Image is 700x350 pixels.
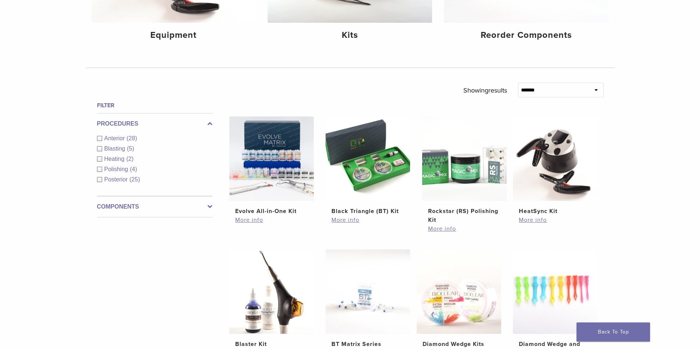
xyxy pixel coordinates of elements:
[97,29,250,42] h4: Equipment
[127,145,134,152] span: (5)
[97,101,212,110] h4: Filter
[104,135,127,141] span: Anterior
[450,29,603,42] h4: Reorder Components
[325,249,411,349] a: BT Matrix SeriesBT Matrix Series
[417,249,501,334] img: Diamond Wedge Kits
[331,216,404,224] a: More info
[513,116,597,201] img: HeatSync Kit
[130,176,140,183] span: (25)
[416,249,502,349] a: Diamond Wedge KitsDiamond Wedge Kits
[235,216,308,224] a: More info
[325,116,411,216] a: Black Triangle (BT) KitBlack Triangle (BT) Kit
[229,249,315,349] a: Blaster KitBlaster Kit
[577,322,650,342] a: Back To Top
[423,340,495,349] h2: Diamond Wedge Kits
[422,116,507,224] a: Rockstar (RS) Polishing KitRockstar (RS) Polishing Kit
[130,166,137,172] span: (4)
[97,202,212,211] label: Components
[104,156,126,162] span: Heating
[104,176,130,183] span: Posterior
[428,207,501,224] h2: Rockstar (RS) Polishing Kit
[519,207,592,216] h2: HeatSync Kit
[104,166,130,172] span: Polishing
[326,116,410,201] img: Black Triangle (BT) Kit
[229,116,314,201] img: Evolve All-in-One Kit
[97,119,212,128] label: Procedures
[513,116,598,216] a: HeatSync KitHeatSync Kit
[229,249,314,334] img: Blaster Kit
[235,340,308,349] h2: Blaster Kit
[126,156,134,162] span: (2)
[331,340,404,349] h2: BT Matrix Series
[127,135,137,141] span: (28)
[326,249,410,334] img: BT Matrix Series
[422,116,507,201] img: Rockstar (RS) Polishing Kit
[229,116,315,216] a: Evolve All-in-One KitEvolve All-in-One Kit
[428,224,501,233] a: More info
[235,207,308,216] h2: Evolve All-in-One Kit
[104,145,127,152] span: Blasting
[463,83,507,98] p: Showing results
[331,207,404,216] h2: Black Triangle (BT) Kit
[519,216,592,224] a: More info
[273,29,426,42] h4: Kits
[513,249,597,334] img: Diamond Wedge and Long Diamond Wedge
